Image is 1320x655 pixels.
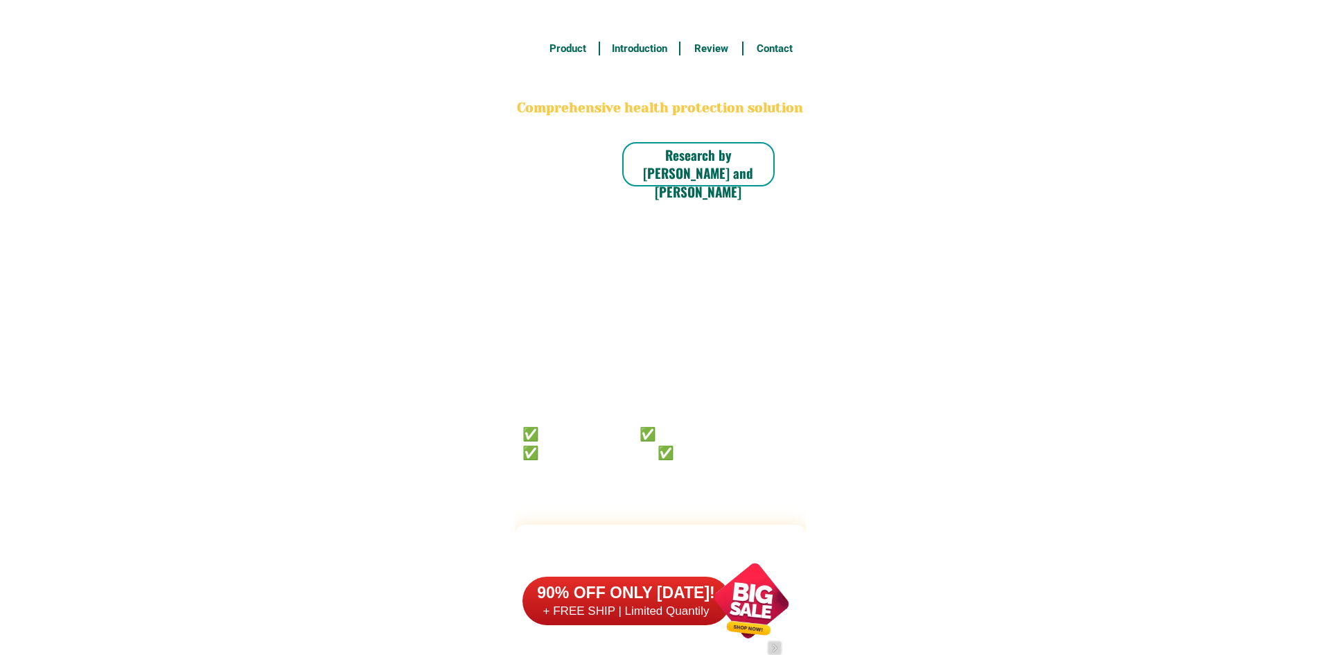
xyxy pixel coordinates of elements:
h6: Product [544,41,591,57]
h6: ✅ 𝙰𝚗𝚝𝚒 𝙲𝚊𝚗𝚌𝚎𝚛 ✅ 𝙰𝚗𝚝𝚒 𝚂𝚝𝚛𝚘𝚔𝚎 ✅ 𝙰𝚗𝚝𝚒 𝙳𝚒𝚊𝚋𝚎𝚝𝚒𝚌 ✅ 𝙳𝚒𝚊𝚋𝚎𝚝𝚎𝚜 [522,423,759,460]
h6: Review [688,41,735,57]
h3: FREE SHIPPING NATIONWIDE [515,8,806,28]
h6: 90% OFF ONLY [DATE]! [522,583,730,604]
h2: BONA VITA COFFEE [515,67,806,99]
h2: FAKE VS ORIGINAL [515,536,806,573]
h6: Introduction [607,41,671,57]
h2: Comprehensive health protection solution [515,98,806,119]
h6: + FREE SHIP | Limited Quantily [522,604,730,619]
h6: Contact [751,41,798,57]
h6: Research by [PERSON_NAME] and [PERSON_NAME] [622,146,775,201]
